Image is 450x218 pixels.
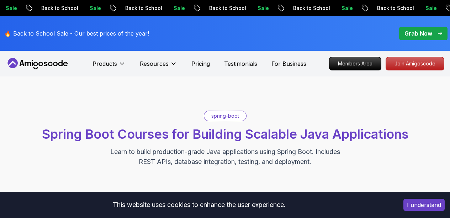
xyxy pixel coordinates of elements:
p: 🔥 Back to School Sale - Our best prices of the year! [4,29,149,38]
a: Members Area [329,57,381,70]
p: Sale [84,5,107,12]
p: Learn to build production-grade Java applications using Spring Boot. Includes REST APIs, database... [106,147,345,167]
button: Resources [140,59,177,74]
p: spring-boot [211,112,239,119]
p: Products [92,59,117,68]
p: Join Amigoscode [386,57,444,70]
a: Pricing [191,59,210,68]
p: Sale [168,5,191,12]
p: Back to School [287,5,336,12]
p: Sale [420,5,443,12]
p: Grab Now [404,29,432,38]
p: Sale [252,5,275,12]
a: Join Amigoscode [386,57,444,70]
p: Back to School [371,5,420,12]
button: Accept cookies [403,199,445,211]
p: Back to School [203,5,252,12]
button: Products [92,59,126,74]
span: Spring Boot Courses for Building Scalable Java Applications [42,126,408,142]
a: Testimonials [224,59,257,68]
p: Members Area [329,57,381,70]
a: For Business [271,59,306,68]
p: Back to School [120,5,168,12]
p: Resources [140,59,169,68]
p: Back to School [36,5,84,12]
div: This website uses cookies to enhance the user experience. [5,197,393,213]
p: Sale [336,5,359,12]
